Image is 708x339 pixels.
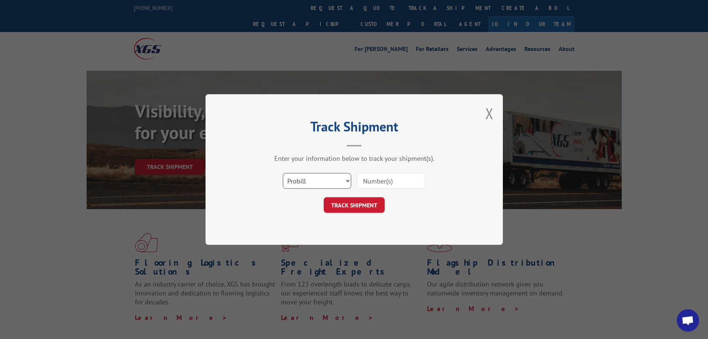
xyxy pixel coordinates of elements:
button: Close modal [485,103,494,123]
input: Number(s) [357,173,425,189]
h2: Track Shipment [243,121,466,135]
button: TRACK SHIPMENT [324,197,385,213]
div: Open chat [677,309,699,332]
div: Enter your information below to track your shipment(s). [243,154,466,163]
